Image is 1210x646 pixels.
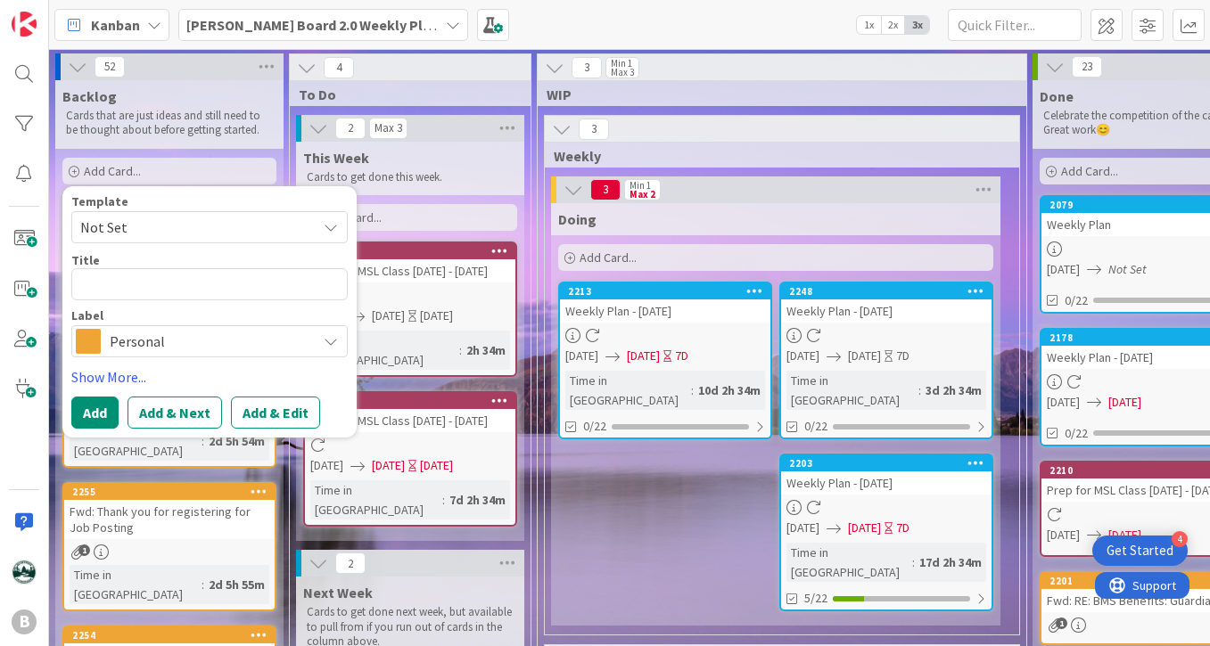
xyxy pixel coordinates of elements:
[313,395,515,407] div: 2239
[62,87,117,105] span: Backlog
[1107,542,1173,560] div: Get Started
[572,57,602,78] span: 3
[590,179,621,200] span: 3
[580,249,637,266] span: Add Card...
[896,347,910,365] div: 7D
[72,629,275,642] div: 2254
[71,309,103,322] span: Label
[786,347,819,365] span: [DATE]
[786,371,918,410] div: Time in [GEOGRAPHIC_DATA]
[64,627,275,643] div: 2254
[37,3,81,24] span: Support
[91,14,140,36] span: Kanban
[558,210,597,228] span: Doing
[71,252,100,268] label: Title
[310,480,442,519] div: Time in [GEOGRAPHIC_DATA]
[372,456,405,475] span: [DATE]
[310,456,343,475] span: [DATE]
[66,109,273,138] p: Cards that are just ideas and still need to be thought about before getting started.
[303,149,369,167] span: This Week
[905,16,929,34] span: 3x
[305,259,515,282] div: Prep for MSL Class [DATE] - [DATE]
[202,431,204,451] span: :
[420,307,453,325] div: [DATE]
[12,12,37,37] img: Visit kanbanzone.com
[691,380,694,400] span: :
[462,340,510,360] div: 2h 34m
[110,329,308,354] span: Personal
[1061,163,1118,179] span: Add Card...
[335,552,366,574] span: 2
[72,486,275,498] div: 2255
[310,331,459,370] div: Time in [GEOGRAPHIC_DATA]
[848,519,881,537] span: [DATE]
[786,543,912,582] div: Time in [GEOGRAPHIC_DATA]
[128,397,222,429] button: Add & Next
[305,243,515,282] div: 2261Prep for MSL Class [DATE] - [DATE]
[1096,122,1110,137] span: 😊
[627,347,660,365] span: [DATE]
[630,181,651,190] div: Min 1
[71,397,119,429] button: Add
[335,118,366,139] span: 2
[12,609,37,634] div: B
[565,371,691,410] div: Time in [GEOGRAPHIC_DATA]
[1108,393,1141,412] span: [DATE]
[1065,424,1088,443] span: 0/22
[202,575,204,594] span: :
[80,216,303,239] span: Not Set
[583,417,606,436] span: 0/22
[324,57,354,78] span: 4
[1108,526,1141,544] span: [DATE]
[781,299,992,323] div: Weekly Plan - [DATE]
[560,299,770,323] div: Weekly Plan - [DATE]
[1072,56,1102,78] span: 23
[896,519,910,537] div: 7D
[307,170,514,184] p: Cards to get done this week.
[64,500,275,539] div: Fwd: Thank you for registering for Job Posting
[547,86,1004,103] span: WIP
[781,471,992,495] div: Weekly Plan - [DATE]
[804,417,827,436] span: 0/22
[781,455,992,471] div: 2203
[912,552,915,572] span: :
[71,195,128,208] span: Template
[857,16,881,34] span: 1x
[804,589,827,608] span: 5/22
[848,347,881,365] span: [DATE]
[305,393,515,432] div: 2239Prep for MSL Class [DATE] - [DATE]
[611,59,632,68] div: Min 1
[781,283,992,323] div: 2248Weekly Plan - [DATE]
[781,455,992,495] div: 2203Weekly Plan - [DATE]
[186,16,467,34] b: [PERSON_NAME] Board 2.0 Weekly Planning
[420,456,453,475] div: [DATE]
[442,490,445,510] span: :
[554,147,997,165] span: Weekly
[1056,617,1067,629] span: 1
[305,409,515,432] div: Prep for MSL Class [DATE] - [DATE]
[299,86,508,103] span: To Do
[12,560,37,585] img: TC
[1047,260,1080,279] span: [DATE]
[918,380,921,400] span: :
[78,544,90,556] span: 1
[881,16,905,34] span: 2x
[1108,261,1147,277] i: Not Set
[303,584,373,601] span: Next Week
[231,397,320,429] button: Add & Edit
[568,285,770,298] div: 2213
[204,575,269,594] div: 2d 5h 55m
[1047,526,1080,544] span: [DATE]
[675,347,688,365] div: 7D
[84,163,141,179] span: Add Card...
[204,431,269,451] div: 2d 5h 54m
[921,380,986,400] div: 3d 2h 34m
[70,565,202,604] div: Time in [GEOGRAPHIC_DATA]
[789,285,992,298] div: 2248
[786,519,819,537] span: [DATE]
[70,421,202,461] div: Time in [GEOGRAPHIC_DATA]
[1040,87,1074,105] span: Done
[611,68,634,77] div: Max 3
[948,9,1082,41] input: Quick Filter...
[565,347,598,365] span: [DATE]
